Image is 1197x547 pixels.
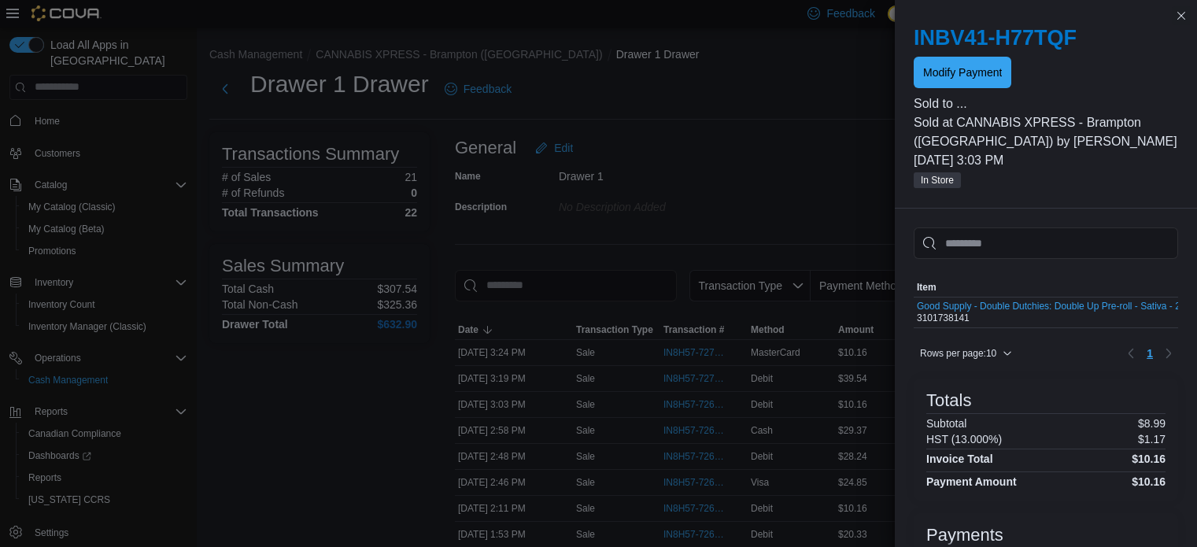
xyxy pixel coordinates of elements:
[923,65,1002,80] span: Modify Payment
[1159,344,1178,363] button: Next page
[1172,6,1191,25] button: Close this dialog
[1138,417,1166,430] p: $8.99
[926,433,1002,445] h6: HST (13.000%)
[926,417,966,430] h6: Subtotal
[926,475,1017,488] h4: Payment Amount
[914,25,1178,50] h2: INBV41-H77TQF
[914,344,1018,363] button: Rows per page:10
[917,301,1195,312] button: Good Supply - Double Dutchies: Double Up Pre-roll - Sativa - 2x1g
[926,526,1003,545] h3: Payments
[1138,433,1166,445] p: $1.17
[914,172,961,188] span: In Store
[917,281,937,294] span: Item
[926,453,993,465] h4: Invoice Total
[926,391,971,410] h3: Totals
[1147,346,1153,361] span: 1
[920,347,996,360] span: Rows per page : 10
[914,151,1178,170] p: [DATE] 3:03 PM
[914,94,1178,113] p: Sold to ...
[917,301,1195,324] div: 3101738141
[914,57,1011,88] button: Modify Payment
[921,173,954,187] span: In Store
[1121,344,1140,363] button: Previous page
[1132,475,1166,488] h4: $10.16
[914,113,1178,151] p: Sold at CANNABIS XPRESS - Brampton ([GEOGRAPHIC_DATA]) by [PERSON_NAME]
[1132,453,1166,465] h4: $10.16
[1140,341,1159,366] ul: Pagination for table: MemoryTable from EuiInMemoryTable
[1121,341,1178,366] nav: Pagination for table: MemoryTable from EuiInMemoryTable
[1140,341,1159,366] button: Page 1 of 1
[914,227,1178,259] input: This is a search bar. As you type, the results lower in the page will automatically filter.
